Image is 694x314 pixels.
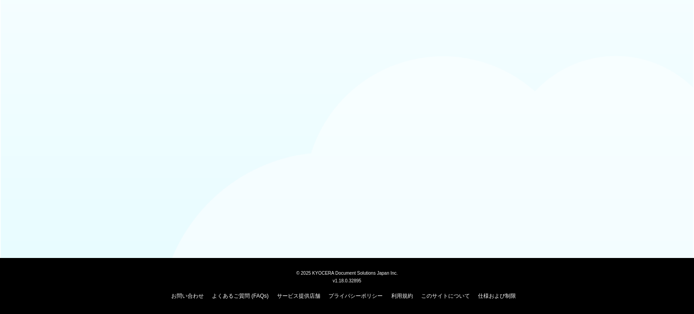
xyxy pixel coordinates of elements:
a: プライバシーポリシー [328,293,383,299]
a: サービス提供店舗 [277,293,320,299]
a: 利用規約 [391,293,413,299]
span: © 2025 KYOCERA Document Solutions Japan Inc. [296,270,398,276]
a: お問い合わせ [171,293,204,299]
a: よくあるご質問 (FAQs) [212,293,268,299]
a: このサイトについて [421,293,470,299]
span: v1.18.0.32895 [333,278,361,283]
a: 仕様および制限 [478,293,516,299]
